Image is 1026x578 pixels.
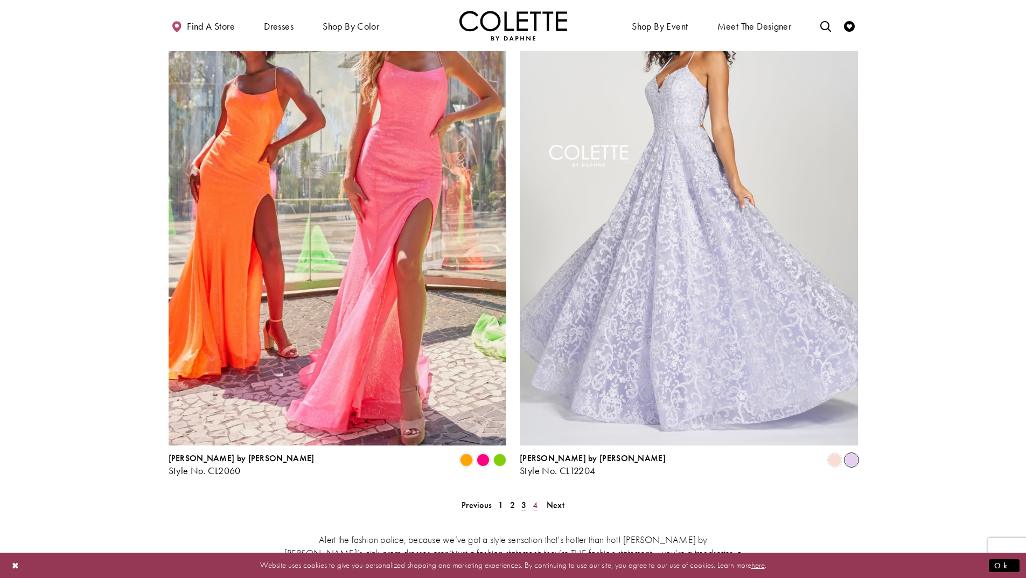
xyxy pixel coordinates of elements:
a: here [751,560,765,570]
span: Style No. CL2060 [169,464,241,477]
span: Shop by color [320,11,382,40]
span: Style No. CL12204 [520,464,596,477]
a: Next Page [543,497,568,513]
button: Close Dialog [6,556,25,575]
span: Meet the designer [717,21,792,32]
div: Colette by Daphne Style No. CL12204 [520,454,666,476]
i: Lilac [845,454,858,466]
span: Shop By Event [632,21,688,32]
i: Lime [493,454,506,466]
a: 2 [507,497,518,513]
i: Orange [460,454,473,466]
span: 4 [533,499,538,511]
p: Website uses cookies to give you personalized shopping and marketing experiences. By continuing t... [78,558,948,573]
a: 4 [529,497,541,513]
img: Colette by Daphne [459,11,567,40]
i: Hot Pink [477,454,490,466]
span: Next [547,499,564,511]
span: Previous [462,499,492,511]
span: Shop By Event [629,11,690,40]
span: Shop by color [323,21,379,32]
span: 2 [510,499,515,511]
div: Colette by Daphne Style No. CL2060 [169,454,315,476]
button: Submit Dialog [989,559,1020,572]
span: 3 [521,499,526,511]
span: 1 [498,499,503,511]
a: Visit Home Page [459,11,567,40]
span: Find a store [187,21,235,32]
span: Current page [518,497,529,513]
a: Prev Page [458,497,495,513]
a: Toggle search [818,11,834,40]
i: Blush [828,454,841,466]
a: Meet the designer [715,11,794,40]
a: 1 [495,497,506,513]
span: [PERSON_NAME] by [PERSON_NAME] [169,452,315,464]
span: Dresses [264,21,294,32]
span: [PERSON_NAME] by [PERSON_NAME] [520,452,666,464]
a: Check Wishlist [841,11,857,40]
a: Find a store [169,11,238,40]
span: Dresses [261,11,296,40]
